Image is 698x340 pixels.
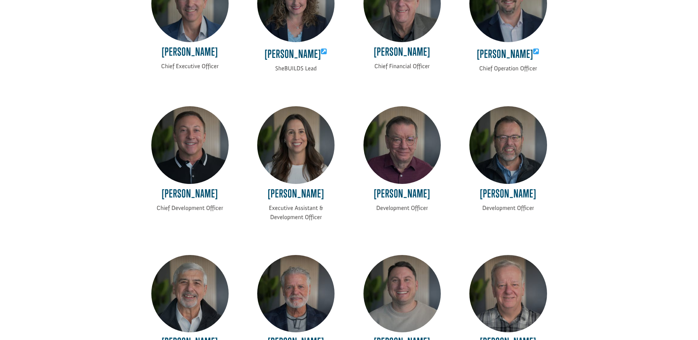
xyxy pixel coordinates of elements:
[257,64,335,73] p: SheBUILDS Lead
[151,62,229,71] p: Chief Executive Officer
[257,255,335,332] img: Doug Barker
[469,187,547,204] h4: [PERSON_NAME]
[363,62,441,71] p: Chief Financial Officer
[151,45,229,62] h4: [PERSON_NAME]
[469,204,547,213] p: Development Officer
[13,7,101,22] div: [PERSON_NAME] donated $2,200
[363,255,441,332] img: Jason Doran
[469,255,547,332] img: Tommy Poulin
[151,204,229,213] p: Chief Development Officer
[59,15,65,21] img: emoji partyPopper
[363,187,441,204] h4: [PERSON_NAME]
[13,29,18,34] img: US.png
[363,204,441,213] p: Development Officer
[363,45,441,62] h4: [PERSON_NAME]
[151,106,229,184] img: Scott Warren
[363,106,441,184] img: Dr. Peter A. Joudry
[257,106,335,184] img: Liz Turner
[257,204,335,222] p: Executive Assistant & Development Officer
[151,187,229,204] h4: [PERSON_NAME]
[104,15,136,28] button: Donate
[13,23,101,28] div: to
[17,22,60,28] strong: Project Shovel Ready
[469,106,547,184] img: Phil Drost
[20,29,101,34] span: [GEOGRAPHIC_DATA] , [GEOGRAPHIC_DATA]
[151,255,229,332] img: Paul Coran
[469,64,547,73] p: Chief Operation Officer
[469,45,547,64] h4: [PERSON_NAME]
[257,187,335,204] h4: [PERSON_NAME]
[257,45,335,64] h4: [PERSON_NAME]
